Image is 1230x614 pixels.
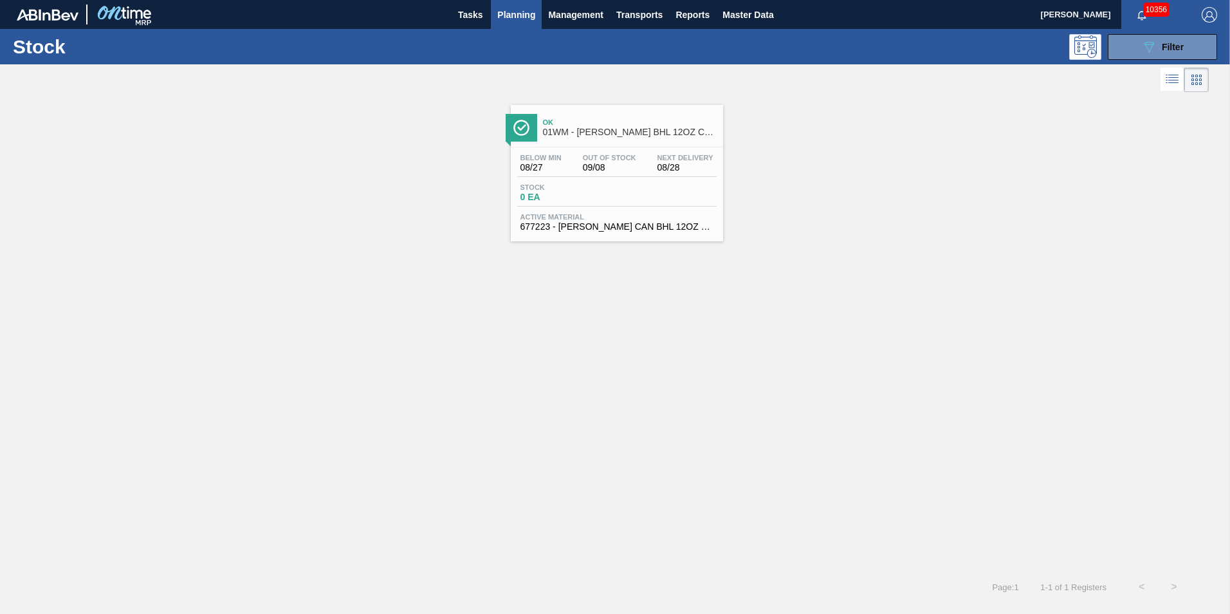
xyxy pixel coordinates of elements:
[1161,68,1184,92] div: List Vision
[722,7,773,23] span: Master Data
[543,118,717,126] span: Ok
[1126,571,1158,603] button: <
[456,7,484,23] span: Tasks
[17,9,78,21] img: TNhmsLtSVTkK8tSr43FrP2fwEKptu5GPRR3wAAAABJRU5ErkJggg==
[583,154,636,162] span: Out Of Stock
[520,163,562,172] span: 08/27
[520,154,562,162] span: Below Min
[520,192,610,202] span: 0 EA
[1162,42,1184,52] span: Filter
[13,39,205,54] h1: Stock
[548,7,603,23] span: Management
[992,582,1018,592] span: Page : 1
[1038,582,1106,592] span: 1 - 1 of 1 Registers
[675,7,710,23] span: Reports
[520,183,610,191] span: Stock
[1121,6,1162,24] button: Notifications
[1202,7,1217,23] img: Logout
[1158,571,1190,603] button: >
[543,127,717,137] span: 01WM - CARR BHL 12OZ CAN TWNSTK 30/12 CAN CAN OUTDOOR PROMO
[1143,3,1170,17] span: 10356
[501,95,730,241] a: ÍconeOk01WM - [PERSON_NAME] BHL 12OZ CAN TWNSTK 30/12 CAN CAN OUTDOOR PROMOBelow Min08/27Out Of S...
[520,222,713,232] span: 677223 - CARR CAN BHL 12OZ OUTDOORS TWNSTK 30/12
[1069,34,1101,60] div: Programming: no user selected
[1184,68,1209,92] div: Card Vision
[657,154,713,162] span: Next Delivery
[616,7,663,23] span: Transports
[497,7,535,23] span: Planning
[1108,34,1217,60] button: Filter
[513,120,529,136] img: Ícone
[657,163,713,172] span: 08/28
[520,213,713,221] span: Active Material
[583,163,636,172] span: 09/08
